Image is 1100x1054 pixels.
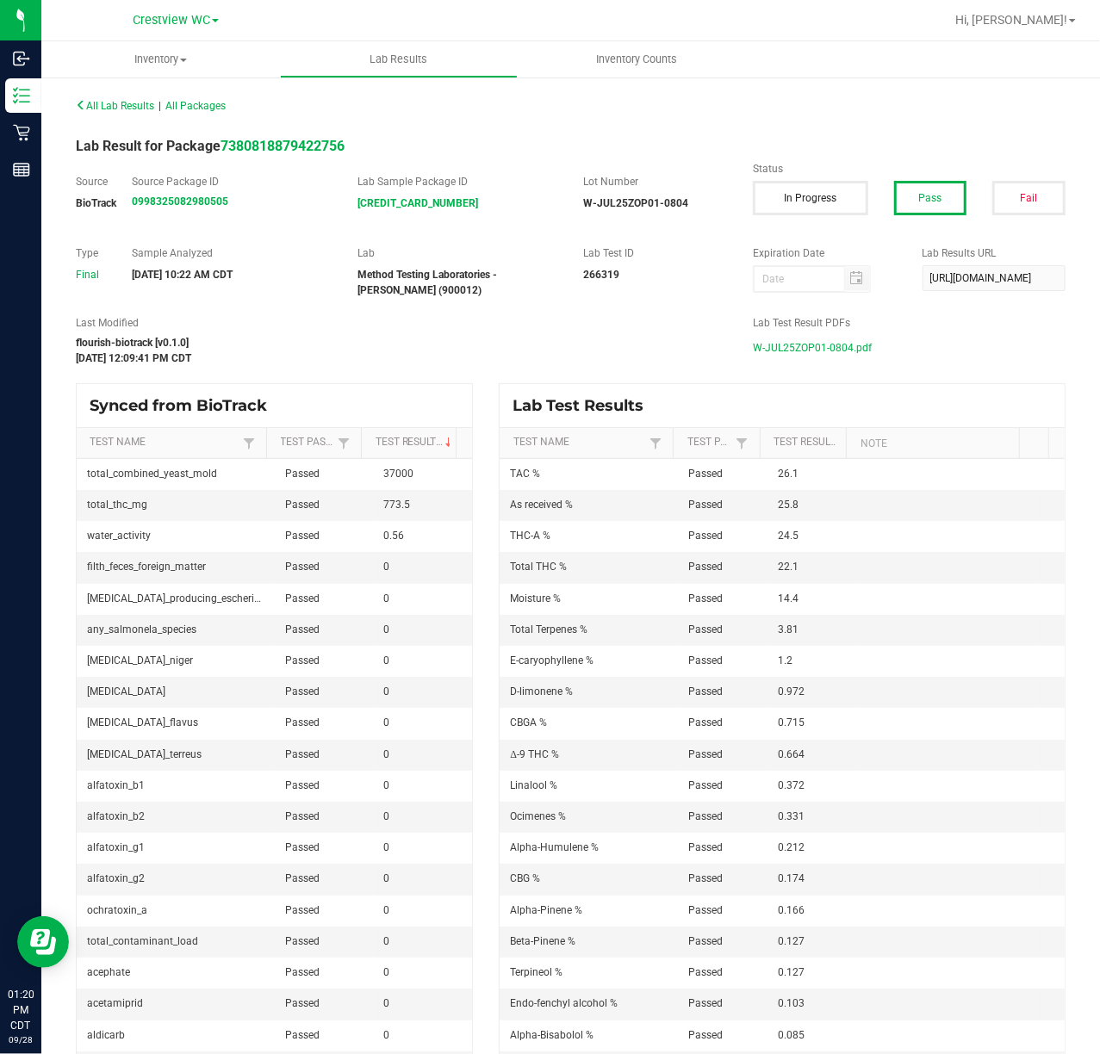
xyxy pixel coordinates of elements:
span: 0.103 [778,997,805,1009]
span: 0 [383,748,389,760]
span: Passed [688,810,723,822]
label: Lot Number [583,174,727,189]
span: Crestview WC [133,13,210,28]
span: acetamiprid [87,997,143,1009]
span: 0 [383,966,389,978]
button: Fail [992,181,1066,215]
span: Passed [285,716,320,728]
span: 0 [383,872,389,884]
span: Passed [285,904,320,916]
span: 37000 [383,468,413,480]
span: Passed [688,1029,723,1041]
span: CBG % [510,872,540,884]
span: [MEDICAL_DATA]_flavus [87,716,198,728]
span: any_salmonela_species [87,623,196,635]
span: Passed [285,779,320,791]
span: Passed [285,685,320,697]
span: 0 [383,997,389,1009]
p: 09/28 [8,1033,34,1046]
span: Passed [688,966,723,978]
span: ochratoxin_a [87,904,147,916]
span: total_combined_yeast_mold [87,468,217,480]
span: Passed [688,841,723,853]
a: [CREDIT_CARD_NUMBER] [357,197,478,209]
strong: BioTrack [76,197,116,209]
span: Alpha-Humulene % [510,841,599,853]
span: alfatoxin_g1 [87,841,145,853]
div: Final [76,267,106,282]
span: Passed [688,685,723,697]
span: Lab Test Results [513,396,656,415]
span: 25.8 [778,499,799,511]
span: 22.1 [778,561,799,573]
span: Passed [285,468,320,480]
span: Passed [285,810,320,822]
a: Test NameSortable [90,436,239,449]
inline-svg: Retail [13,124,30,141]
th: Note [846,428,1019,459]
iframe: Resource center [17,916,69,968]
a: Test PassedSortable [687,436,732,449]
inline-svg: Reports [13,161,30,178]
span: Lab Results [346,52,451,67]
a: Test ResultSortable [774,436,840,449]
span: Linalool % [510,779,557,791]
span: 0.664 [778,748,805,760]
span: Δ-9 THC % [510,748,559,760]
span: Passed [285,561,320,573]
span: 14.4 [778,592,799,604]
span: Passed [688,716,723,728]
a: Filter [645,432,666,454]
label: Lab Test Result PDFs [753,315,1066,331]
span: Total THC % [510,561,567,573]
span: Passed [285,499,320,511]
span: 773.5 [383,499,410,511]
label: Lab [357,245,557,261]
span: TAC % [510,468,540,480]
label: Expiration Date [753,245,897,261]
span: Sortable [443,436,457,449]
a: Lab Results [280,41,519,77]
span: acephate [87,966,130,978]
span: alfatoxin_b2 [87,810,145,822]
strong: [DATE] 10:22 AM CDT [132,269,233,281]
span: Passed [285,748,320,760]
strong: W-JUL25ZOP01-0804 [583,197,688,209]
span: 0 [383,1029,389,1041]
button: Pass [894,181,967,215]
a: Inventory [41,41,280,77]
span: 0 [383,592,389,604]
span: As received % [510,499,573,511]
span: 0 [383,841,389,853]
span: 0.972 [778,685,805,697]
span: Passed [285,1029,320,1041]
label: Status [753,161,1066,177]
inline-svg: Inbound [13,50,30,67]
label: Lab Results URL [923,245,1066,261]
span: Passed [285,997,320,1009]
span: 0.715 [778,716,805,728]
label: Sample Analyzed [132,245,332,261]
span: Endo-fenchyl alcohol % [510,997,618,1009]
span: 0.56 [383,530,404,542]
span: Inventory Counts [573,52,700,67]
span: Total Terpenes % [510,623,587,635]
span: Hi, [PERSON_NAME]! [955,13,1067,27]
a: Filter [333,432,354,454]
strong: 0998325082980505 [132,195,228,208]
span: 0.174 [778,872,805,884]
span: Beta-Pinene % [510,935,575,947]
a: 7380818879422756 [221,138,345,154]
span: Alpha-Pinene % [510,904,582,916]
span: 0 [383,904,389,916]
a: Inventory Counts [518,41,756,77]
span: Passed [688,935,723,947]
span: Passed [688,779,723,791]
span: Passed [285,530,320,542]
strong: [DATE] 12:09:41 PM CDT [76,352,191,364]
span: Passed [285,592,320,604]
span: Passed [688,748,723,760]
span: Passed [285,623,320,635]
span: Passed [688,654,723,666]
